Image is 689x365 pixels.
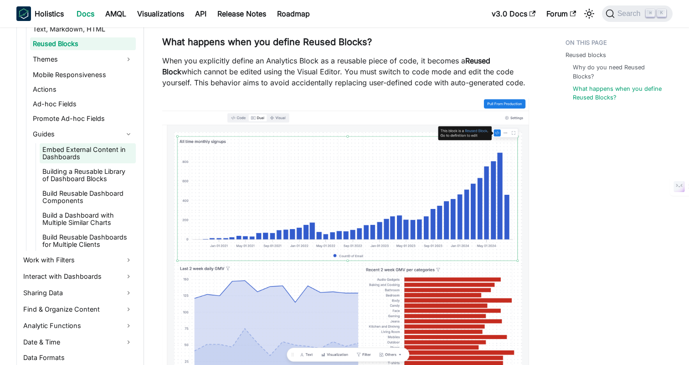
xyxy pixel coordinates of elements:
a: Build Reusable Dashboards for Multiple Clients [40,231,136,251]
a: Work with Filters [21,253,136,267]
a: AMQL [100,6,132,21]
a: Reused blocks [566,51,606,59]
a: Why do you need Reused Blocks? [573,63,663,80]
kbd: ⌘ [646,9,655,17]
a: Forum [541,6,581,21]
a: Reused Blocks [30,37,136,50]
a: Roadmap [272,6,315,21]
a: Themes [30,52,136,67]
a: Guides [30,127,136,141]
button: Switch between dark and light mode (currently light mode) [582,6,596,21]
b: Holistics [35,8,64,19]
img: Holistics [16,6,31,21]
a: HolisticsHolistics [16,6,64,21]
p: When you explicitly define an Analytics Block as a reusable piece of code, it becomes a which can... [162,55,529,88]
a: Release Notes [212,6,272,21]
a: Find & Organize Content [21,302,136,317]
a: Embed External Content in Dashboards [40,143,136,163]
a: Analytic Functions [21,318,136,333]
a: API [190,6,212,21]
kbd: K [657,9,666,17]
a: Interact with Dashboards [21,269,136,284]
a: Promote Ad-hoc Fields [30,112,136,125]
a: Ad-hoc Fields [30,98,136,110]
a: Build Reusable Dashboard Components [40,187,136,207]
button: Search (Command+K) [602,5,673,22]
a: Visualizations [132,6,190,21]
a: Text, Markdown, HTML [30,23,136,36]
h3: What happens when you define Reused Blocks? [162,36,529,48]
nav: Docs sidebar [7,27,144,365]
a: Sharing Data [21,286,136,300]
a: Build a Dashboard with Multiple Similar Charts [40,209,136,229]
a: What happens when you define Reused Blocks? [573,84,663,102]
a: v3.0 Docs [486,6,541,21]
a: Data Formats [21,351,136,364]
span: Search [615,10,646,18]
a: Actions [30,83,136,96]
a: Date & Time [21,335,136,349]
a: Docs [71,6,100,21]
a: Building a Reusable Library of Dashboard Blocks [40,165,136,185]
a: Mobile Responsiveness [30,68,136,81]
